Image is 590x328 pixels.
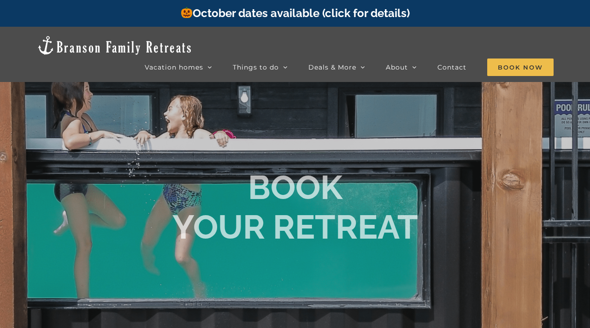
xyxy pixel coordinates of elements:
span: Contact [437,64,466,70]
span: About [386,64,408,70]
b: BOOK YOUR RETREAT [172,168,418,246]
a: Deals & More [308,58,365,76]
img: Branson Family Retreats Logo [36,35,193,56]
a: Book Now [487,58,554,76]
a: Vacation homes [145,58,212,76]
span: Things to do [233,64,279,70]
span: Book Now [487,59,554,76]
a: About [386,58,417,76]
a: Things to do [233,58,288,76]
a: Contact [437,58,466,76]
span: Vacation homes [145,64,203,70]
span: Deals & More [308,64,356,70]
img: 🎃 [181,7,192,18]
nav: Main Menu [145,58,554,76]
a: October dates available (click for details) [180,6,410,20]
